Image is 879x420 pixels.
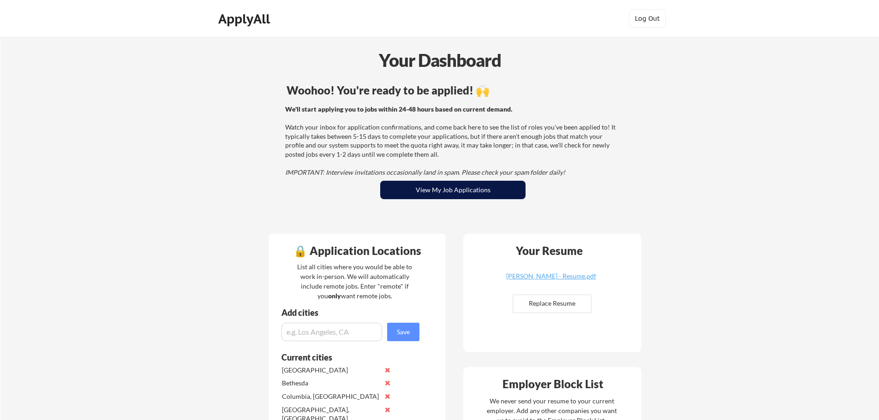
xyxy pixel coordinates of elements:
[281,353,409,361] div: Current cities
[281,323,382,341] input: e.g. Los Angeles, CA
[387,323,419,341] button: Save
[282,366,379,375] div: [GEOGRAPHIC_DATA]
[282,379,379,388] div: Bethesda
[281,308,422,317] div: Add cities
[328,292,341,300] strong: only
[467,379,639,390] div: Employer Block List
[496,273,606,287] a: [PERSON_NAME] - Resume.pdf
[285,105,618,177] div: Watch your inbox for application confirmations, and come back here to see the list of roles you'v...
[285,168,565,176] em: IMPORTANT: Interview invitations occasionally land in spam. Please check your spam folder daily!
[1,47,879,73] div: Your Dashboard
[218,11,273,27] div: ApplyAll
[496,273,606,279] div: [PERSON_NAME] - Resume.pdf
[503,245,595,256] div: Your Resume
[380,181,526,199] button: View My Job Applications
[291,262,418,301] div: List all cities where you would be able to work in-person. We will automatically include remote j...
[287,85,619,96] div: Woohoo! You're ready to be applied! 🙌
[285,105,512,113] strong: We'll start applying you to jobs within 24-48 hours based on current demand.
[629,9,666,28] button: Log Out
[282,392,379,401] div: Columbia, [GEOGRAPHIC_DATA]
[271,245,443,256] div: 🔒 Application Locations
